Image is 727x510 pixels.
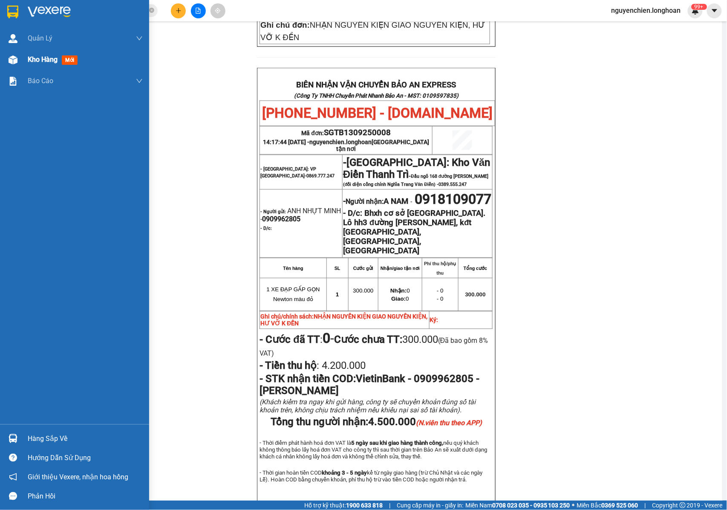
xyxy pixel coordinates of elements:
[324,128,391,138] span: SGTB1309250008
[28,472,128,482] span: Giới thiệu Vexere, nhận hoa hồng
[260,373,479,397] span: - STK nhận tiền COD:
[260,373,479,397] span: VietinBank - 0909962805 - [PERSON_NAME]
[9,55,17,64] img: warehouse-icon
[266,287,320,303] span: 1 XE ĐẠP GẤP GỌN Newton màu đỏ
[67,29,170,44] span: CÔNG TY TNHH CHUYỂN PHÁT NHANH BẢO AN
[136,35,143,42] span: down
[415,191,491,208] span: 0918109077
[343,161,490,188] span: -
[260,226,272,232] strong: - D/c:
[391,296,409,302] span: 0
[28,55,58,64] span: Kho hàng
[397,501,463,510] span: Cung cấp máy in - giấy in:
[577,501,638,510] span: Miền Bắc
[191,3,206,18] button: file-add
[343,209,485,256] strong: Bhxh cơ sở [GEOGRAPHIC_DATA]. Lô hh3 đường [PERSON_NAME], kđt [GEOGRAPHIC_DATA], [GEOGRAPHIC_DATA...
[343,157,490,181] span: [GEOGRAPHIC_DATA]: Kho Văn Điển Thanh Trì
[9,454,17,462] span: question-circle
[211,3,225,18] button: aim
[391,296,406,302] strong: Giao:
[3,29,65,44] span: [PHONE_NUMBER]
[260,440,487,460] span: - Thời điểm phát hành hoá đơn VAT là nếu quý khách không thông báo lấy hoá đơn VAT cho công ty th...
[260,470,482,483] span: - Thời gian hoàn tiền COD kể từ ngày giao hàng (trừ Chủ Nhật và các ngày Lễ). Hoàn COD bằng chuyể...
[262,215,300,223] span: 0909962805
[62,55,78,65] span: mới
[304,501,383,510] span: Hỗ trợ kỹ thuật:
[260,334,334,346] span: :
[323,330,330,347] strong: 0
[323,330,334,347] span: -
[9,434,17,443] img: warehouse-icon
[149,7,154,15] span: close-circle
[322,470,367,476] strong: khoảng 3 - 5 ngày
[136,78,143,84] span: down
[306,174,335,179] span: 0869.777.247
[645,501,646,510] span: |
[176,8,182,14] span: plus
[343,174,489,188] span: Đầu ngõ 168 đường [PERSON_NAME] (đối diện cổng chính Nghĩa Trang Văn Điển) -
[7,6,18,18] img: logo-vxr
[343,157,346,169] span: -
[260,313,427,327] span: NHẬN NGUYÊN KIỆN GIAO NGUYÊN KIỆN, HƯ VỠ K ĐỀN
[605,5,688,16] span: nguyenchien.longhoan
[346,198,408,206] span: Người nhận:
[353,266,373,271] strong: Cước gửi
[602,502,638,509] strong: 0369 525 060
[28,452,143,464] div: Hướng dẫn sử dụng
[9,492,17,500] span: message
[9,473,17,481] span: notification
[263,139,430,153] span: 14:17:44 [DATE] -
[384,197,408,206] span: A NAM
[294,93,459,99] strong: (Công Ty TNHH Chuyển Phát Nhanh Bảo An - MST: 0109597835)
[336,292,339,298] span: 1
[343,209,362,218] strong: - D/c:
[260,360,366,372] span: :
[283,266,303,271] strong: Tên hàng
[437,296,444,302] span: - 0
[464,266,487,271] strong: Tổng cước
[302,130,391,137] span: Mã đơn:
[416,419,482,427] em: (N.viên thu theo APP)
[149,8,154,13] span: close-circle
[271,416,482,428] span: Tổng thu người nhận:
[437,288,444,294] span: - 0
[262,105,493,122] span: [PHONE_NUMBER] - [DOMAIN_NAME]
[335,266,340,271] strong: SL
[381,266,420,271] strong: Nhận/giao tận nơi
[711,7,718,14] span: caret-down
[260,209,286,215] strong: - Người gửi:
[390,288,407,294] strong: Nhận:
[9,77,17,86] img: solution-icon
[492,502,570,509] strong: 0708 023 035 - 0935 103 250
[390,288,410,294] span: 0
[260,360,317,372] strong: - Tiền thu hộ
[28,75,53,86] span: Báo cáo
[430,317,439,324] strong: Ký:
[260,313,427,327] strong: Ghi chú/chính sách:
[260,20,310,29] strong: Ghi chú đơn:
[319,360,366,372] span: 4.200.000
[57,17,175,26] span: Ngày in phiếu: 12:30 ngày
[309,139,430,153] span: nguyenchien.longhoan
[572,504,575,507] span: ⚪️
[334,334,402,346] strong: Cước chưa TT:
[336,139,430,153] span: [GEOGRAPHIC_DATA] tận nơi
[195,8,201,14] span: file-add
[692,7,699,14] img: icon-new-feature
[465,501,570,510] span: Miền Nam
[389,501,390,510] span: |
[691,4,707,10] sup: 367
[408,198,415,206] span: -
[439,182,467,188] span: 0389.555.247
[260,167,335,179] span: - [GEOGRAPHIC_DATA]: VP [GEOGRAPHIC_DATA]-
[343,197,408,206] strong: -
[296,80,456,90] strong: BIÊN NHẬN VẬN CHUYỂN BẢO AN EXPRESS
[707,3,722,18] button: caret-down
[28,33,52,43] span: Quản Lý
[9,34,17,43] img: warehouse-icon
[353,288,373,294] span: 300.000
[351,440,443,446] strong: 5 ngày sau khi giao hàng thành công,
[260,398,476,414] span: (Khách kiểm tra ngay khi gửi hàng, công ty sẽ chuyển khoản đúng số tài khoản trên, không chịu trá...
[368,416,482,428] span: 4.500.000
[28,432,143,445] div: Hàng sắp về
